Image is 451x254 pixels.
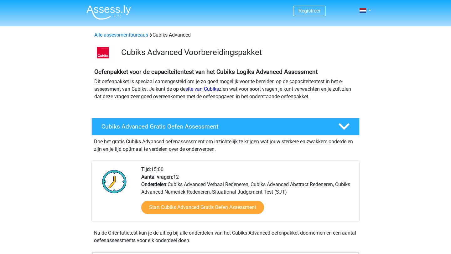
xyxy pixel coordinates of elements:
a: Registreer [298,8,320,14]
div: Na de Oriëntatietest kun je de uitleg bij alle onderdelen van het Cubiks Advanced-oefenpakket doo... [91,229,360,244]
b: Tijd: [141,166,151,172]
b: Oefenpakket voor de capaciteitentest van het Cubiks Logiks Advanced Assessment [94,68,318,75]
b: Aantal vragen: [141,174,173,180]
div: Cubiks Advanced [92,31,359,39]
img: Klok [99,166,130,197]
a: Alle assessmentbureaus [94,32,148,38]
img: Assessly [86,5,131,20]
a: Cubiks Advanced Gratis Oefen Assessment [89,118,362,135]
p: Dit oefenpakket is speciaal samengesteld om je zo goed mogelijk voor te bereiden op de capaciteit... [94,78,357,100]
a: site van Cubiks [185,86,219,92]
div: 15:00 12 Cubiks Advanced Verbaal Redeneren, Cubiks Advanced Abstract Redeneren, Cubiks Advanced N... [137,166,359,221]
b: Onderdelen: [141,181,168,187]
h3: Cubiks Advanced Voorbereidingspakket [121,48,355,57]
div: Doe het gratis Cubiks Advanced oefenassessment om inzichtelijk te krijgen wat jouw sterkere en zw... [91,135,360,153]
img: logo-cubiks-300x193.png [92,46,114,61]
a: Start Cubiks Advanced Gratis Oefen Assessment [141,201,264,214]
h4: Cubiks Advanced Gratis Oefen Assessment [101,123,328,130]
